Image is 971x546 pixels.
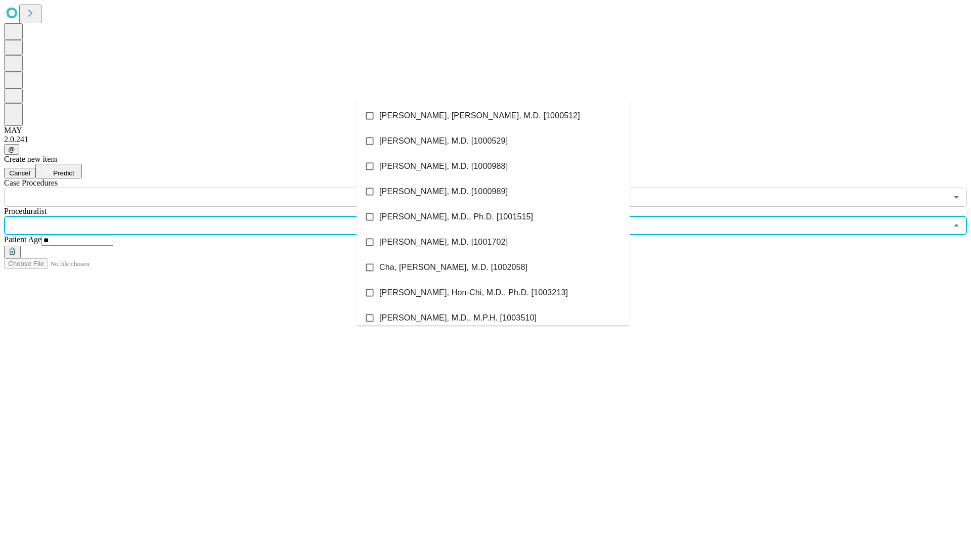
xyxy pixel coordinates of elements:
[8,146,15,153] span: @
[949,218,963,233] button: Close
[379,186,508,198] span: [PERSON_NAME], M.D. [1000989]
[4,178,58,187] span: Scheduled Procedure
[9,169,30,177] span: Cancel
[379,135,508,147] span: [PERSON_NAME], M.D. [1000529]
[4,207,47,215] span: Proceduralist
[35,164,82,178] button: Predict
[4,235,41,244] span: Patient Age
[4,155,57,163] span: Create new item
[4,135,967,144] div: 2.0.241
[379,110,580,122] span: [PERSON_NAME], [PERSON_NAME], M.D. [1000512]
[4,144,19,155] button: @
[379,287,568,299] span: [PERSON_NAME], Hon-Chi, M.D., Ph.D. [1003213]
[379,261,527,274] span: Cha, [PERSON_NAME], M.D. [1002058]
[4,126,967,135] div: MAY
[4,168,35,178] button: Cancel
[379,160,508,172] span: [PERSON_NAME], M.D. [1000988]
[53,169,74,177] span: Predict
[379,211,533,223] span: [PERSON_NAME], M.D., Ph.D. [1001515]
[379,236,508,248] span: [PERSON_NAME], M.D. [1001702]
[949,190,963,204] button: Open
[379,312,537,324] span: [PERSON_NAME], M.D., M.P.H. [1003510]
